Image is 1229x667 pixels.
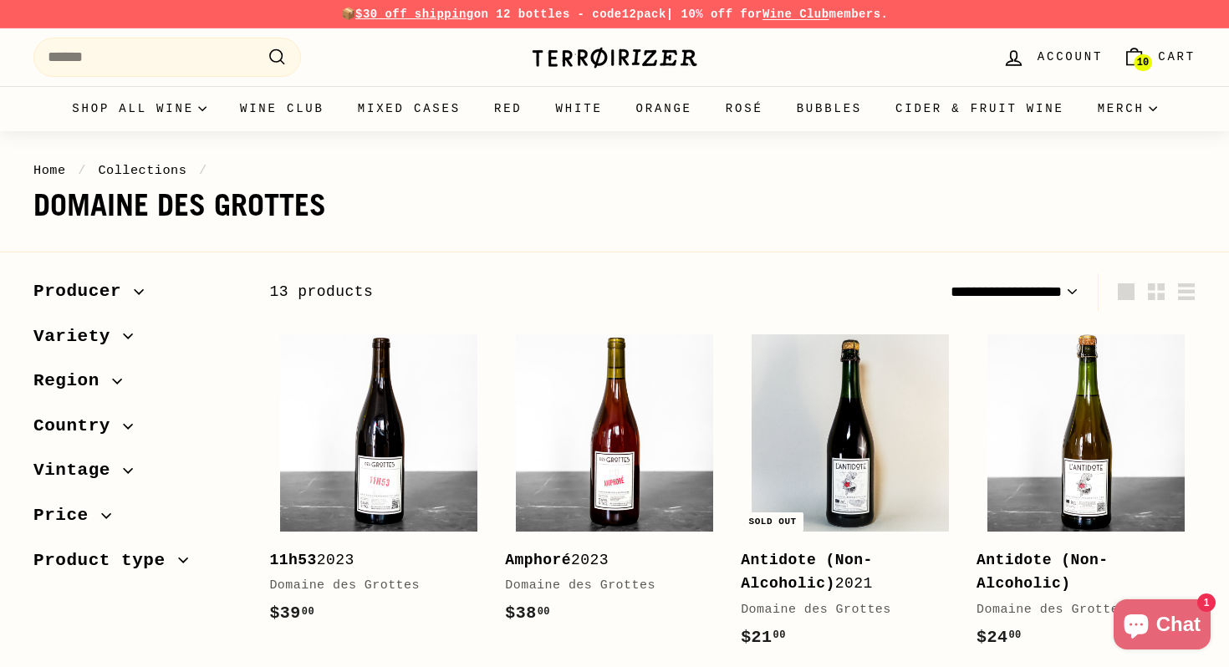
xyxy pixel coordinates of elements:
span: $38 [505,603,550,623]
span: Variety [33,323,123,351]
b: Antidote (Non-Alcoholic) [977,552,1109,593]
a: Mixed Cases [341,86,477,131]
sup: 00 [302,606,314,618]
span: / [195,163,212,178]
span: Vintage [33,456,123,485]
span: Product type [33,547,178,575]
div: 2023 [269,548,472,573]
a: Cider & Fruit Wine [879,86,1081,131]
b: Amphoré [505,552,571,568]
a: 11h532023Domaine des Grottes [269,323,488,644]
a: Orange [620,86,709,131]
a: Wine Club [223,86,341,131]
a: Cart [1113,33,1206,82]
inbox-online-store-chat: Shopify online store chat [1109,599,1216,654]
b: 11h53 [269,552,316,568]
span: / [74,163,90,178]
a: Red [477,86,539,131]
a: Home [33,163,66,178]
button: Price [33,497,242,542]
nav: breadcrumbs [33,160,1196,181]
span: $30 off shipping [355,8,474,21]
strong: 12pack [622,8,666,21]
b: Antidote (Non-Alcoholic) [741,552,873,593]
sup: 00 [538,606,550,618]
summary: Merch [1081,86,1174,131]
button: Variety [33,318,242,364]
button: Country [33,408,242,453]
span: 10 [1137,57,1149,69]
p: 📦 on 12 bottles - code | 10% off for members. [33,5,1196,23]
span: Region [33,367,112,395]
sup: 00 [773,629,786,641]
button: Product type [33,542,242,588]
h1: Domaine des Grottes [33,189,1196,222]
div: 13 products [269,280,732,304]
div: 2023 [505,548,707,573]
span: $39 [269,603,314,623]
span: Country [33,412,123,440]
a: Bubbles [780,86,879,131]
button: Region [33,363,242,408]
a: Rosé [709,86,780,131]
div: 2021 [741,548,943,597]
div: Domaine des Grottes [505,576,707,596]
span: $21 [741,628,786,647]
span: Producer [33,277,134,306]
summary: Shop all wine [55,86,223,131]
a: White [539,86,620,131]
button: Producer [33,273,242,318]
div: Domaine des Grottes [977,600,1179,620]
a: Account [992,33,1113,82]
span: $24 [977,628,1022,647]
span: Account [1038,48,1103,66]
span: Price [33,502,101,530]
a: Amphoré2023Domaine des Grottes [505,323,724,644]
sup: 00 [1008,629,1021,641]
span: Cart [1158,48,1196,66]
a: Collections [98,163,186,178]
div: Domaine des Grottes [741,600,943,620]
button: Vintage [33,452,242,497]
div: Sold out [742,512,803,532]
a: Wine Club [762,8,829,21]
div: Domaine des Grottes [269,576,472,596]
